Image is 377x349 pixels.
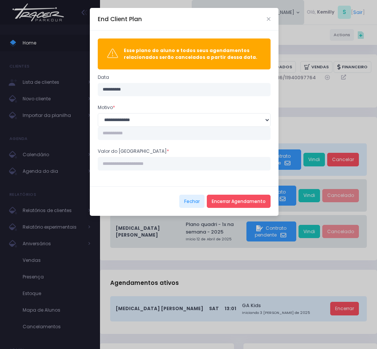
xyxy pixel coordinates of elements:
button: Close [267,17,271,21]
h5: End Client Plan [98,15,142,23]
div: Esse plano do aluno e todos seus agendamentos relacionados serão cancelados a partir dessa data. [124,47,261,61]
label: Data [98,74,109,81]
label: Valor do [GEOGRAPHIC_DATA] [98,148,169,155]
button: Fechar [179,195,205,208]
button: Encerrar Agendamento [207,195,271,208]
label: Motivo [98,104,115,111]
